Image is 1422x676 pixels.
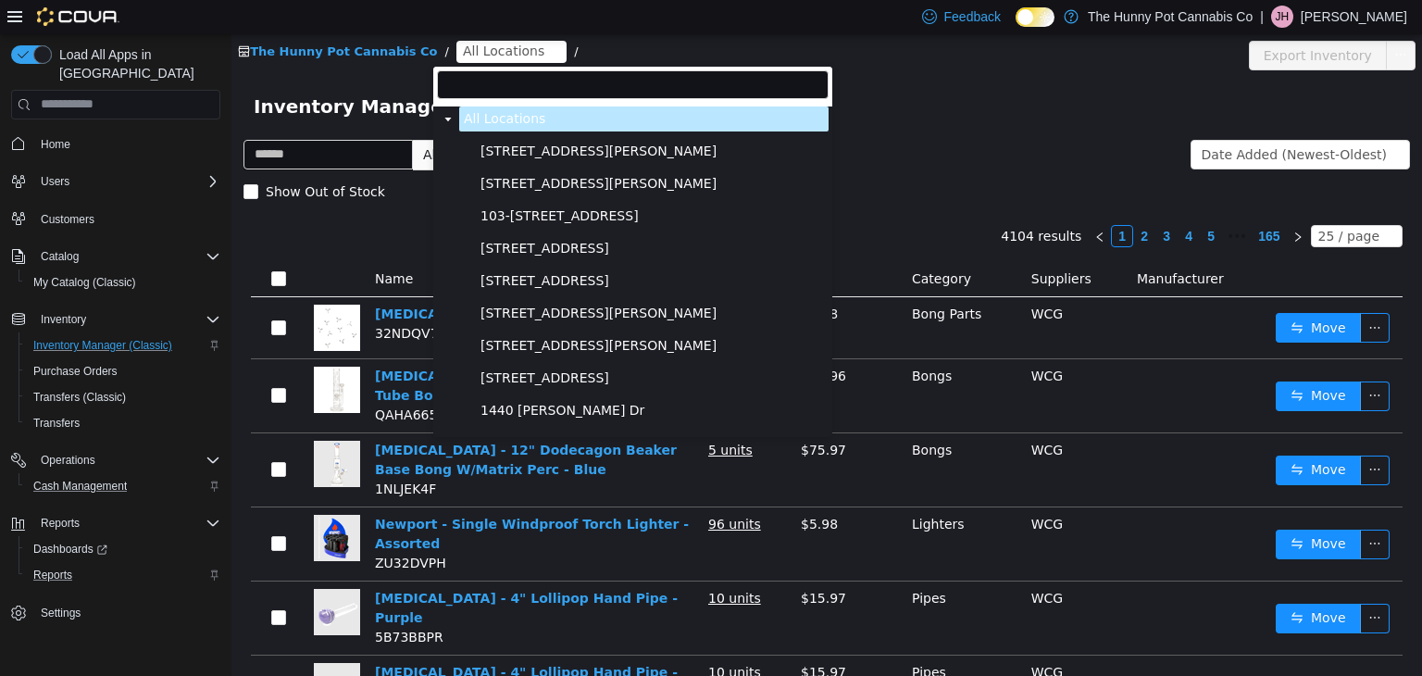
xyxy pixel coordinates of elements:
[232,77,314,92] span: All Locations
[33,416,80,431] span: Transfers
[33,207,220,231] span: Customers
[19,384,228,410] button: Transfers (Classic)
[33,170,77,193] button: Users
[244,332,597,357] span: 1405 Carling Ave
[214,10,218,24] span: /
[4,131,228,157] button: Home
[1271,6,1293,28] div: Jason Harrison
[477,557,530,571] u: 10 units
[26,475,220,497] span: Cash Management
[905,237,992,252] span: Manufacturer
[925,192,945,212] a: 3
[1044,570,1129,599] button: icon: swapMove
[800,631,831,645] span: WCG
[228,72,597,97] span: All Locations
[26,475,134,497] a: Cash Management
[800,237,860,252] span: Suppliers
[26,538,220,560] span: Dashboards
[1016,27,1017,28] span: Dark Mode
[41,137,70,152] span: Home
[680,237,740,252] span: Category
[26,412,220,434] span: Transfers
[82,629,129,675] img: Red Eye - 4" Lollipop Hand Pipe - Green hero shot
[1129,570,1158,599] button: icon: ellipsis
[33,568,72,582] span: Reports
[244,169,597,194] span: 103-1405 Ottawa St N.
[863,197,874,208] i: icon: left
[673,473,792,547] td: Lighters
[33,308,94,331] button: Inventory
[82,407,129,453] img: Red Eye - 12" Dodecagon Beaker Base Bong W/Matrix Perc - Blue hero shot
[1044,347,1129,377] button: icon: swapMove
[41,453,95,468] span: Operations
[33,542,107,557] span: Dashboards
[4,244,228,269] button: Catalog
[1154,6,1184,36] button: icon: ellipsis
[1129,421,1158,451] button: icon: ellipsis
[19,410,228,436] button: Transfers
[244,234,597,259] span: 1166 Yonge St
[33,512,87,534] button: Reports
[244,396,597,421] span: 145 Silver Reign Dr
[249,336,378,351] span: [STREET_ADDRESS]
[1129,347,1158,377] button: icon: ellipsis
[33,338,172,353] span: Inventory Manager (Classic)
[569,482,606,497] span: $5.98
[6,10,206,24] a: icon: shopThe Hunny Pot Cannabis Co
[4,206,228,232] button: Customers
[19,358,228,384] button: Purchase Orders
[903,192,923,212] a: 2
[1021,192,1054,212] a: 165
[4,510,228,536] button: Reports
[6,11,19,23] i: icon: shop
[41,516,80,531] span: Reports
[968,191,991,213] li: 5
[244,267,597,292] span: 121 Clarence Street
[991,191,1020,213] li: Next 5 Pages
[33,170,220,193] span: Users
[1044,495,1129,525] button: icon: swapMove
[143,237,181,252] span: Name
[206,36,597,65] input: filter select
[800,334,831,349] span: WCG
[33,449,103,471] button: Operations
[4,599,228,626] button: Settings
[19,332,228,358] button: Inventory Manager (Classic)
[1020,191,1054,213] li: 165
[569,408,615,423] span: $75.97
[343,10,346,24] span: /
[924,191,946,213] li: 3
[1156,115,1167,128] i: icon: down
[82,270,129,317] img: Red Eye - Small Jax Screen - 10 hero shot
[26,538,115,560] a: Dashboards
[33,208,102,231] a: Customers
[26,386,220,408] span: Transfers (Classic)
[249,109,485,124] span: [STREET_ADDRESS][PERSON_NAME]
[991,191,1020,213] span: •••
[317,12,328,23] i: icon: close-circle
[33,601,220,624] span: Settings
[52,45,220,82] span: Load All Apps in [GEOGRAPHIC_DATA]
[244,299,597,324] span: 1288 Ritson Rd N
[1301,6,1407,28] p: [PERSON_NAME]
[4,307,228,332] button: Inventory
[82,481,129,527] img: Newport - Single Windproof Torch Lighter - Assorted hero shot
[143,521,215,536] span: ZU32DVPH
[143,292,215,307] span: 32NDQV7E
[33,364,118,379] span: Purchase Orders
[1260,6,1264,28] p: |
[192,111,276,130] span: All Categories
[244,105,597,130] span: 100 Jamieson Pkwy
[33,133,78,156] a: Home
[249,207,378,221] span: [STREET_ADDRESS]
[244,137,597,162] span: 101 James Snow Pkwy
[82,332,129,379] img: Red Eye - 12" Hole-in-One Straight Tube Bong - Clear hero shot
[26,360,220,382] span: Purchase Orders
[880,192,901,212] a: 1
[1129,495,1158,525] button: icon: ellipsis
[41,174,69,189] span: Users
[249,271,485,286] span: [STREET_ADDRESS][PERSON_NAME]
[26,386,133,408] a: Transfers (Classic)
[143,272,433,287] a: [MEDICAL_DATA] - Small Jax Screen - 10
[1088,6,1253,28] p: The Hunny Pot Cannabis Co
